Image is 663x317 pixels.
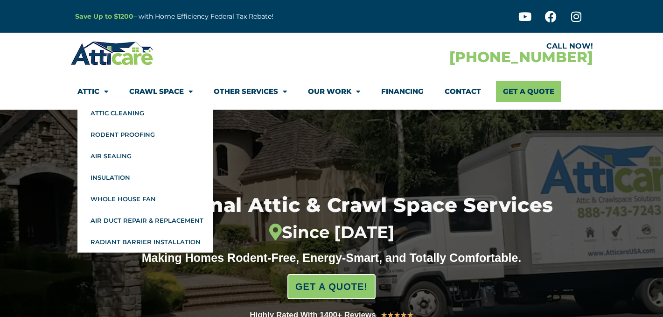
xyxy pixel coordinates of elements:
[77,145,213,167] a: Air Sealing
[381,81,424,102] a: Financing
[214,81,287,102] a: Other Services
[445,81,481,102] a: Contact
[129,81,193,102] a: Crawl Space
[124,251,539,265] div: Making Homes Rodent-Free, Energy-Smart, and Totally Comfortable.
[77,188,213,210] a: Whole House Fan
[75,12,133,21] a: Save Up to $1200
[75,11,377,22] p: – with Home Efficiency Federal Tax Rebate!
[64,196,598,243] h1: Professional Attic & Crawl Space Services
[332,42,593,50] div: CALL NOW!
[295,277,368,296] span: GET A QUOTE!
[77,81,586,102] nav: Menu
[287,274,376,299] a: GET A QUOTE!
[5,219,154,289] iframe: Chat Invitation
[77,167,213,188] a: Insulation
[496,81,561,102] a: Get A Quote
[308,81,360,102] a: Our Work
[77,210,213,231] a: Air Duct Repair & Replacement
[77,102,213,124] a: Attic Cleaning
[77,124,213,145] a: Rodent Proofing
[77,102,213,253] ul: Attic
[64,222,598,242] div: Since [DATE]
[77,81,108,102] a: Attic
